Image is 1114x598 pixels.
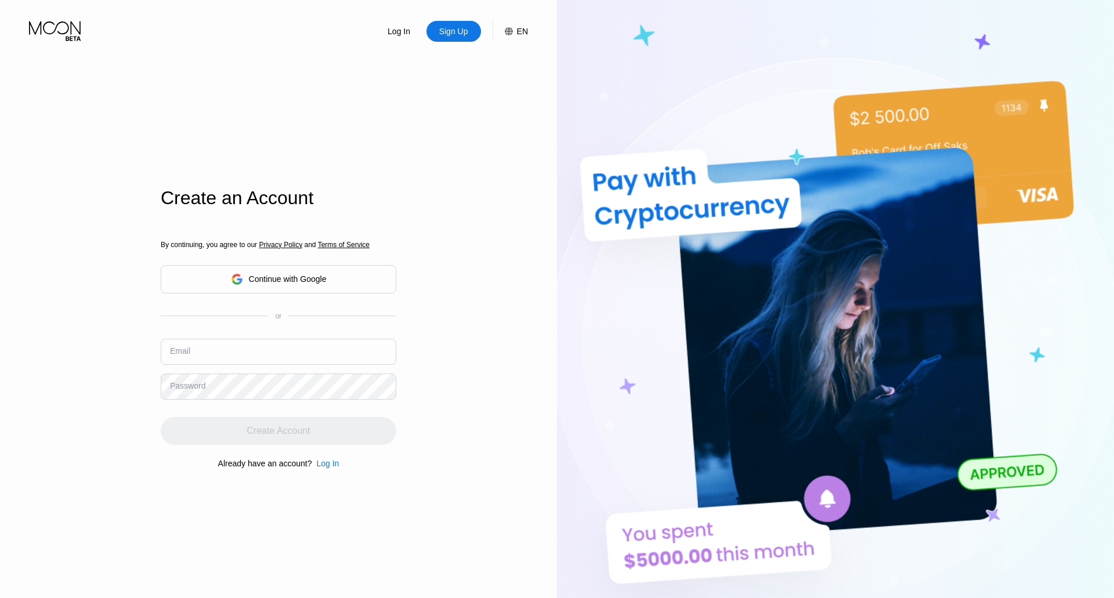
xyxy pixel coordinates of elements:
[170,346,190,356] div: Email
[386,26,411,37] div: Log In
[161,241,396,249] div: By continuing, you agree to our
[276,312,282,320] div: or
[318,241,370,249] span: Terms of Service
[312,459,339,468] div: Log In
[218,459,312,468] div: Already have an account?
[302,241,318,249] span: and
[438,26,469,37] div: Sign Up
[259,241,302,249] span: Privacy Policy
[316,459,339,468] div: Log In
[161,187,396,209] div: Create an Account
[170,381,205,390] div: Password
[249,274,327,284] div: Continue with Google
[161,265,396,293] div: Continue with Google
[372,21,426,42] div: Log In
[493,21,528,42] div: EN
[517,27,528,36] div: EN
[426,21,481,42] div: Sign Up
